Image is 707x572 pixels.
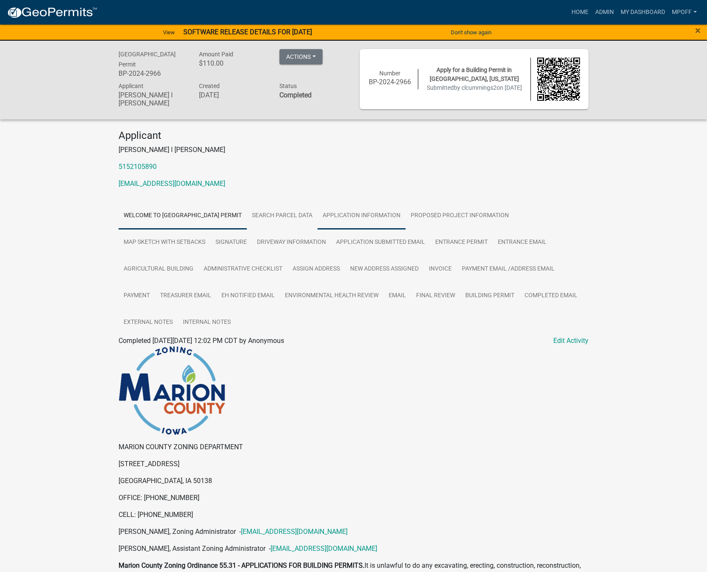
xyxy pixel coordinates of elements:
[280,282,384,309] a: Environmental Health Review
[119,83,144,89] span: Applicant
[279,49,323,64] button: Actions
[119,91,186,107] h6: [PERSON_NAME] l [PERSON_NAME]
[695,25,701,36] button: Close
[454,84,497,91] span: by clcummings2
[210,229,252,256] a: Signature
[119,69,186,77] h6: BP-2024-2966
[241,528,348,536] a: [EMAIL_ADDRESS][DOMAIN_NAME]
[119,346,226,435] img: image_be028ab4-a45e-4790-9d45-118dc00cb89f.png
[668,4,700,20] a: mpoff
[119,51,176,68] span: [GEOGRAPHIC_DATA] Permit
[119,561,365,569] strong: Marion County Zoning Ordinance 55.31 - APPLICATIONS FOR BUILDING PERMITS.
[119,527,588,537] p: [PERSON_NAME], Zoning Administrator -
[457,256,560,283] a: Payment Email /Address Email
[331,229,430,256] a: Application Submitted Email
[447,25,495,39] button: Don't show again
[119,202,247,229] a: Welcome to [GEOGRAPHIC_DATA] Permit
[519,282,583,309] a: Completed Email
[119,163,157,171] a: 5152105890
[406,202,514,229] a: Proposed Project Information
[216,282,280,309] a: EH Notified Email
[430,66,519,82] span: Apply for a Building Permit in [GEOGRAPHIC_DATA], [US_STATE]
[427,84,522,91] span: Submitted on [DATE]
[178,309,236,336] a: Internal Notes
[119,544,588,554] p: [PERSON_NAME], Assistant Zoning Administrator -
[411,282,460,309] a: Final Review
[119,309,178,336] a: External Notes
[199,91,267,99] h6: [DATE]
[271,544,377,553] a: [EMAIL_ADDRESS][DOMAIN_NAME]
[430,229,493,256] a: Entrance Permit
[155,282,216,309] a: Treasurer Email
[199,59,267,67] h6: $110.00
[568,4,592,20] a: Home
[252,229,331,256] a: Driveway Information
[695,25,701,36] span: ×
[199,51,233,58] span: Amount Paid
[379,70,400,77] span: Number
[617,4,668,20] a: My Dashboard
[183,28,312,36] strong: SOFTWARE RELEASE DETAILS FOR [DATE]
[160,25,178,39] a: View
[119,442,588,452] p: MARION COUNTY ZONING DEPARTMENT
[119,282,155,309] a: Payment
[279,83,297,89] span: Status
[119,476,588,486] p: [GEOGRAPHIC_DATA], IA 50138
[119,510,588,520] p: CELL: [PHONE_NUMBER]
[592,4,617,20] a: Admin
[424,256,457,283] a: Invoice
[119,229,210,256] a: Map Sketch with Setbacks
[345,256,424,283] a: New Address Assigned
[119,145,588,155] p: [PERSON_NAME] l [PERSON_NAME]
[287,256,345,283] a: Assign Address
[199,83,220,89] span: Created
[318,202,406,229] a: Application Information
[384,282,411,309] a: Email
[119,459,588,469] p: [STREET_ADDRESS]
[119,130,588,142] h4: Applicant
[119,493,588,503] p: OFFICE: [PHONE_NUMBER]
[493,229,552,256] a: Entrance Email
[460,282,519,309] a: Building Permit
[119,180,225,188] a: [EMAIL_ADDRESS][DOMAIN_NAME]
[279,91,312,99] strong: Completed
[119,337,284,345] span: Completed [DATE][DATE] 12:02 PM CDT by Anonymous
[247,202,318,229] a: Search Parcel Data
[553,336,588,346] a: Edit Activity
[537,58,580,101] img: QR code
[199,256,287,283] a: Administrative Checklist
[119,256,199,283] a: Agricultural Building
[368,78,411,86] h6: BP-2024-2966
